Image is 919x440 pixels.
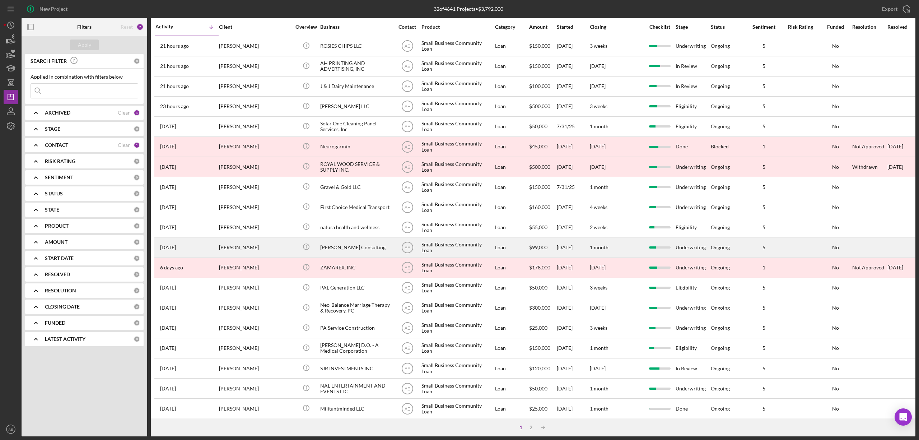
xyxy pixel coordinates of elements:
div: 5 [746,386,782,392]
div: No [819,144,852,149]
time: 2025-08-11 22:26 [160,184,176,190]
div: [DATE] [557,137,589,156]
time: 2025-08-06 23:37 [160,305,176,311]
div: In Review [676,359,710,378]
text: AE [404,326,410,331]
div: 7/31/25 [557,117,589,136]
text: AE [404,144,410,149]
div: 5 [746,285,782,291]
div: Stage [676,24,710,30]
div: No [819,366,852,371]
div: [PERSON_NAME] [219,258,291,277]
div: 5 [746,224,782,230]
div: Small Business Community Loan [421,339,493,358]
div: Underwriting [676,198,710,217]
div: 0 [134,58,140,64]
b: STAGE [45,126,60,132]
div: Loan [495,298,528,318]
div: No [819,103,852,109]
b: START DATE [45,255,74,261]
div: [PERSON_NAME] [219,137,291,156]
div: Small Business Community Loan [421,359,493,378]
time: 3 weeks [590,103,607,109]
time: [DATE] [590,143,606,149]
div: [PERSON_NAME] [219,198,291,217]
time: 1 month [590,385,608,392]
text: AE [404,44,410,49]
time: 4 weeks [590,204,607,210]
div: Ongoing [711,285,730,291]
div: Underwriting [676,258,710,277]
div: Loan [495,379,528,398]
div: $25,000 [529,319,556,338]
text: AE [404,306,410,311]
div: Clear [118,110,130,116]
div: [DATE] [557,319,589,338]
div: Loan [495,57,528,76]
div: Ongoing [711,43,730,49]
div: Small Business Community Loan [421,117,493,136]
div: No [819,265,852,270]
time: 1 month [590,244,608,250]
div: Loan [495,258,528,277]
button: New Project [22,2,75,16]
div: Small Business Community Loan [421,177,493,196]
div: 0 [134,190,140,197]
div: 0 [134,126,140,132]
div: 0 [134,223,140,229]
div: New Project [39,2,67,16]
div: Underwriting [676,379,710,398]
div: Eligibility [676,97,710,116]
div: $150,000 [529,177,556,196]
b: CLOSING DATE [45,304,80,310]
div: Small Business Community Loan [421,218,493,237]
div: [PERSON_NAME] [219,218,291,237]
div: $300,000 [529,298,556,318]
div: J & J Dairy Maintenance [320,77,392,96]
div: [PERSON_NAME] [219,278,291,297]
div: [DATE] [557,258,589,277]
div: Blocked [711,144,729,149]
div: Gravel & Gold LLC [320,177,392,196]
div: Small Business Community Loan [421,37,493,56]
div: Product [421,24,493,30]
div: Ongoing [711,83,730,89]
div: No [819,285,852,291]
time: 1 month [590,184,608,190]
div: [PERSON_NAME] [219,117,291,136]
div: Small Business Community Loan [421,77,493,96]
div: Resolution [852,24,887,30]
div: Risk Rating [783,24,818,30]
time: 3 weeks [590,325,607,331]
div: [PERSON_NAME] [219,298,291,318]
time: 2025-08-07 20:11 [160,285,176,291]
div: 0 [134,239,140,245]
div: Underwriting [676,37,710,56]
div: [DATE] [557,157,589,176]
div: [PERSON_NAME] [219,57,291,76]
div: ROSIES CHIPS LLC [320,37,392,56]
div: $99,000 [529,238,556,257]
div: Small Business Community Loan [421,258,493,277]
div: 5 [746,103,782,109]
div: $50,000 [529,379,556,398]
div: $100,000 [529,77,556,96]
b: SEARCH FILTER [31,58,67,64]
div: Reset [121,24,133,30]
text: AE [404,225,410,230]
div: No [819,224,852,230]
div: 5 [746,345,782,351]
div: Checklist [644,24,675,30]
div: Funded [819,24,852,30]
b: LATEST ACTIVITY [45,336,85,342]
div: [DATE] [557,278,589,297]
div: 0 [134,174,140,181]
div: Solar One Cleaning Panel Services, Inc [320,117,392,136]
time: [DATE] [590,264,606,270]
div: [PERSON_NAME] [219,238,291,257]
div: Status [711,24,745,30]
div: Closing [590,24,644,30]
div: 1 [746,265,782,270]
div: natura health and wellness [320,218,392,237]
div: Eligibility [676,339,710,358]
